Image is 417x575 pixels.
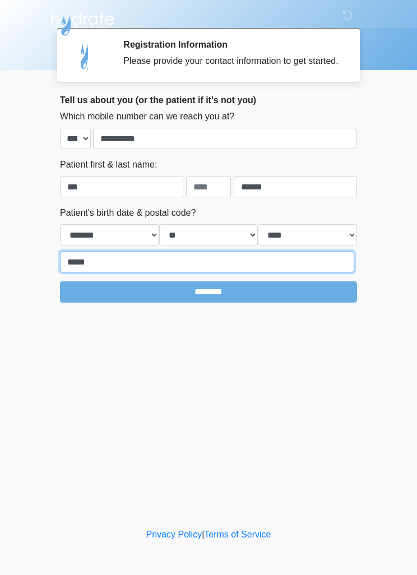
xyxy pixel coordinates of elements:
[204,530,271,539] a: Terms of Service
[123,54,340,68] div: Please provide your contact information to get started.
[49,8,116,36] img: Hydrate IV Bar - Scottsdale Logo
[60,95,357,105] h2: Tell us about you (or the patient if it's not you)
[146,530,202,539] a: Privacy Policy
[68,39,102,73] img: Agent Avatar
[60,206,196,220] label: Patient's birth date & postal code?
[60,158,157,171] label: Patient first & last name:
[60,110,234,123] label: Which mobile number can we reach you at?
[202,530,204,539] a: |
